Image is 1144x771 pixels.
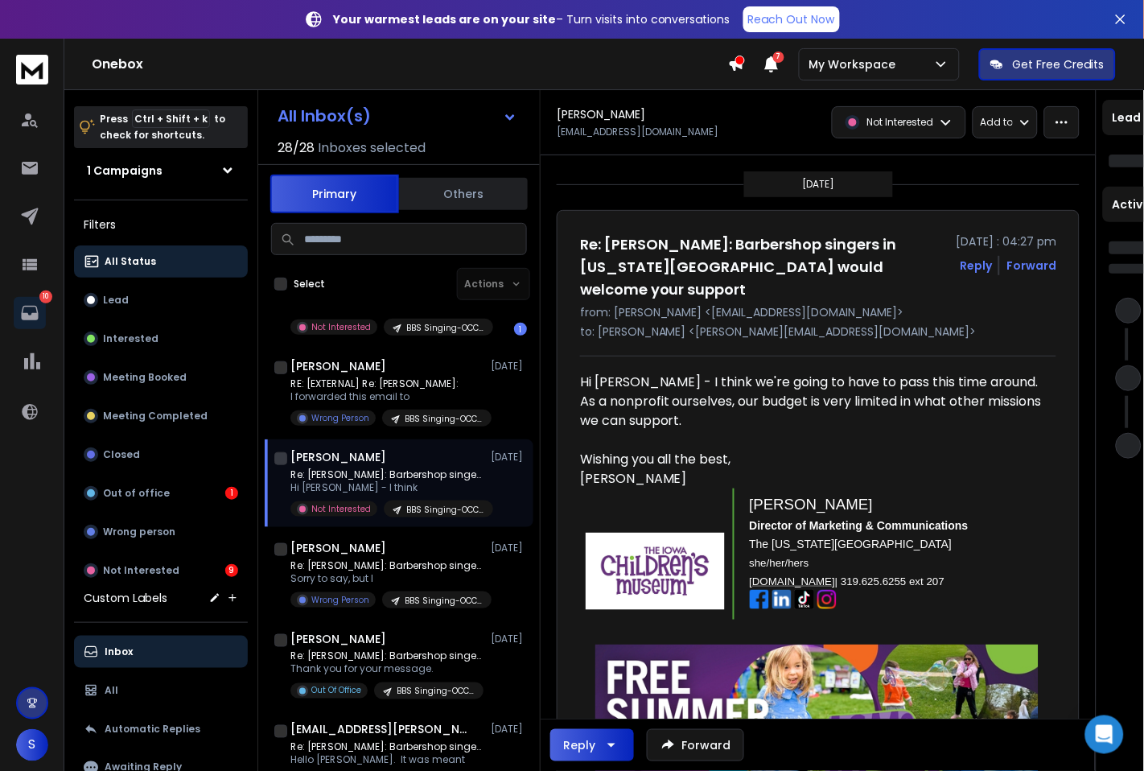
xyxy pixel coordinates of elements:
p: 10 [39,291,52,303]
p: [DATE] [491,542,527,555]
p: Hi [PERSON_NAME] - I think [290,481,484,494]
p: Not Interested [311,503,371,515]
span: S [16,729,48,761]
a: Reach Out Now [743,6,840,32]
span: | 319.625.6255 ext 207 [835,575,944,588]
strong: Your warmest leads are on your site [333,11,556,27]
p: Re: [PERSON_NAME]: Barbershop singers [290,650,484,663]
span: Director of Marketing & Communications [750,519,969,532]
p: Interested [103,332,158,345]
div: 1 [225,487,238,500]
h1: Re: [PERSON_NAME]: Barbershop singers in [US_STATE][GEOGRAPHIC_DATA] would welcome your support [580,233,946,301]
p: – Turn visits into conversations [333,11,730,27]
button: Get Free Credits [979,48,1116,80]
p: Re: [PERSON_NAME]: Barbershop singers [290,741,484,754]
h3: Inboxes selected [318,138,426,158]
a: 10 [14,297,46,329]
p: I forwarded this email to [290,390,484,403]
h1: [PERSON_NAME] [290,631,386,647]
button: Forward [647,729,744,761]
img: AD_4nXee4g4QakIQ5hj5GrSSXITOWNjqhA9tpzIJoGHkYI3FwTlWhKEbVNp92Yz5Rk72FvORBx856bBClUGUKEpQ3M7Yew_BW... [817,590,837,609]
img: logo [16,55,48,85]
p: to: [PERSON_NAME] <[PERSON_NAME][EMAIL_ADDRESS][DOMAIN_NAME]> [580,324,1056,340]
span: [PERSON_NAME] [750,496,873,513]
p: Wrong Person [311,412,369,424]
p: [DATE] : 04:27 pm [956,233,1056,249]
p: BBS Singing-OCC#1 [405,595,482,607]
div: Hi [PERSON_NAME] - I think we're going to have to pass this time around. As a nonprofit ourselves... [580,373,1043,431]
button: Primary [270,175,399,213]
p: [DATE] [491,633,527,645]
p: Thank you for your message. [290,663,484,676]
span: The [US_STATE][GEOGRAPHIC_DATA] [750,538,953,550]
div: Open Intercom Messenger [1085,715,1124,754]
h3: Filters [74,213,248,236]
button: Closed [74,439,248,471]
button: Not Interested9 [74,555,248,587]
p: [DATE] [491,360,527,373]
button: Reply [550,729,634,761]
button: Automatic Replies [74,713,248,745]
p: Out Of Office [311,685,361,697]
h1: [PERSON_NAME] [290,358,386,374]
p: Not Interested [103,564,179,577]
button: Meeting Completed [74,400,248,432]
div: 1 [514,323,527,336]
div: Reply [563,737,595,753]
p: All Status [105,255,156,268]
h1: All Inbox(s) [278,108,371,124]
p: BBS Singing-OCC#1 [405,413,482,425]
button: Out of office1 [74,477,248,509]
div: 9 [225,564,238,577]
p: RE: [EXTERNAL] Re: [PERSON_NAME]: [290,377,484,390]
button: Reply [960,258,992,274]
p: from: [PERSON_NAME] <[EMAIL_ADDRESS][DOMAIN_NAME]> [580,304,1056,320]
span: 7 [773,52,784,63]
span: Ctrl + Shift + k [132,109,210,128]
h1: 1 Campaigns [87,163,163,179]
p: [EMAIL_ADDRESS][DOMAIN_NAME] [557,126,719,138]
p: Meeting Booked [103,371,187,384]
button: All Status [74,245,248,278]
img: AD_4nXdLshEccIjyDVEhA47pLqiNoA8phPabLHSyA1j13ZGPlkbwDhyc37f2WOcz5AjlsMXJXfWUr6tr5l_-yLxboC2LOz8hh... [772,590,792,609]
p: [DATE] [491,451,527,464]
h1: Onebox [92,55,728,74]
div: Forward [1006,258,1056,274]
p: Re: [PERSON_NAME]: Barbershop singers in [290,468,484,481]
div: Wishing you all the best, [580,450,1043,469]
button: Interested [74,323,248,355]
p: Meeting Completed [103,410,208,423]
span: [DOMAIN_NAME] [750,575,836,588]
button: Wrong person [74,516,248,548]
p: All [105,684,118,697]
p: BBS Singing-OCC#1 [406,322,484,334]
p: Lead [103,294,129,307]
button: Inbox [74,636,248,668]
span: she/her/hers [750,557,809,569]
button: 1 Campaigns [74,155,248,187]
p: Re: [PERSON_NAME]: Barbershop singers [290,559,484,572]
p: Reach Out Now [748,11,835,27]
img: AD_4nXeOKDqy5UPJivqwxyJ6-EF_sH_37gV_1nP75Wl2vXbDELVdkUyyzGwf-5J8uoHyQ6PwDAu9o_hf40iqFd7S65Di1DYGx... [795,590,814,609]
label: Select [294,278,325,291]
button: All [74,674,248,707]
p: [DATE] [802,178,834,191]
h1: [PERSON_NAME] [290,540,386,556]
p: BBS Singing-OCC#1 [397,686,474,698]
p: Get Free Credits [1013,56,1105,72]
p: My Workspace [809,56,903,72]
span: 28 / 28 [278,138,315,158]
h1: [PERSON_NAME] [290,449,386,465]
h1: [EMAIL_ADDRESS][PERSON_NAME][DOMAIN_NAME] +1 [290,722,467,738]
button: Lead [74,284,248,316]
button: Others [399,176,528,212]
p: Automatic Replies [105,723,200,736]
p: Wrong person [103,526,175,538]
p: Inbox [105,645,133,658]
h3: Custom Labels [84,590,167,606]
p: Closed [103,448,140,461]
p: Add to [980,116,1013,129]
button: All Inbox(s) [265,100,530,132]
p: Wrong Person [311,594,369,606]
